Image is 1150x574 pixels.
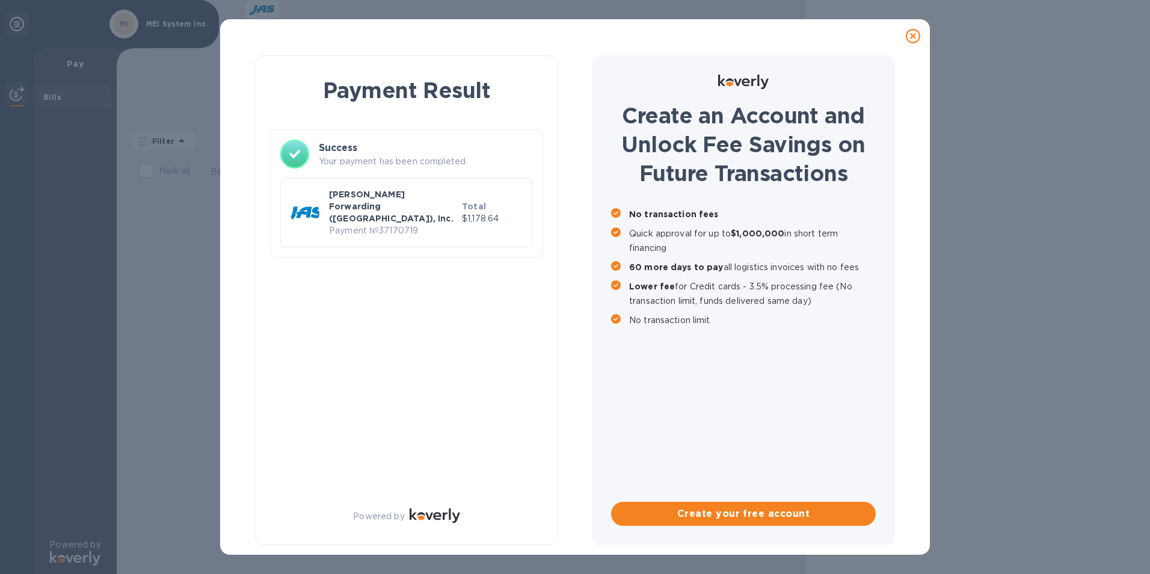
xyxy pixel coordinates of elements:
[611,502,876,526] button: Create your free account
[629,282,675,291] b: Lower fee
[275,75,538,105] h1: Payment Result
[629,260,876,274] p: all logistics invoices with no fees
[629,226,876,255] p: Quick approval for up to in short term financing
[629,209,719,219] b: No transaction fees
[353,510,404,523] p: Powered by
[629,279,876,308] p: for Credit cards - 3.5% processing fee (No transaction limit, funds delivered same day)
[462,212,523,225] p: $1,178.64
[410,508,460,523] img: Logo
[731,229,784,238] b: $1,000,000
[718,75,769,89] img: Logo
[629,313,876,327] p: No transaction limit
[319,141,533,155] h3: Success
[629,262,724,272] b: 60 more days to pay
[611,101,876,188] h1: Create an Account and Unlock Fee Savings on Future Transactions
[329,188,457,224] p: [PERSON_NAME] Forwarding ([GEOGRAPHIC_DATA]), Inc.
[621,507,866,521] span: Create your free account
[319,155,533,168] p: Your payment has been completed.
[329,224,457,237] p: Payment № 37170719
[462,202,486,211] b: Total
